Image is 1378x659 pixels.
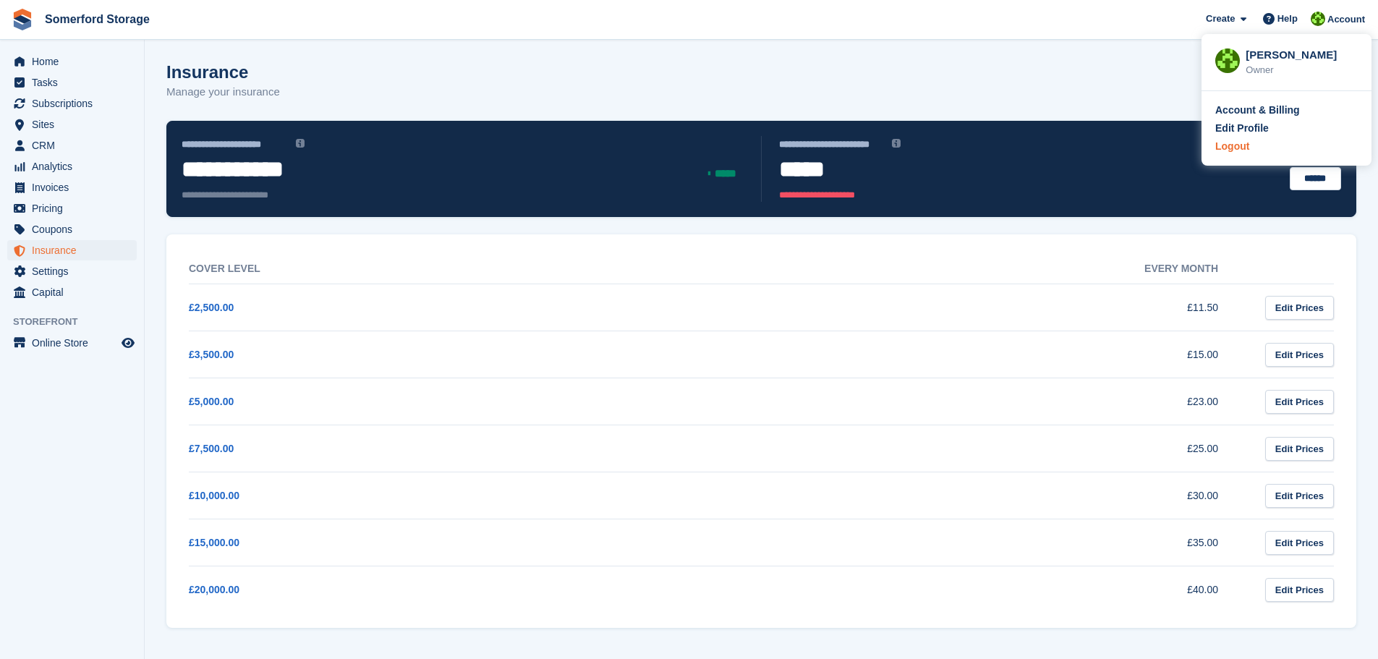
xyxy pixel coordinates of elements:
[1265,390,1334,414] a: Edit Prices
[718,254,1248,284] th: Every month
[1246,63,1358,77] div: Owner
[7,282,137,302] a: menu
[189,443,234,454] a: £7,500.00
[189,349,234,360] a: £3,500.00
[1246,47,1358,60] div: [PERSON_NAME]
[1265,343,1334,367] a: Edit Prices
[7,51,137,72] a: menu
[718,284,1248,331] td: £11.50
[1215,121,1358,136] a: Edit Profile
[1206,12,1235,26] span: Create
[7,240,137,260] a: menu
[189,254,718,284] th: Cover Level
[1277,12,1298,26] span: Help
[32,135,119,156] span: CRM
[7,219,137,239] a: menu
[13,315,144,329] span: Storefront
[718,519,1248,566] td: £35.00
[32,114,119,135] span: Sites
[1265,531,1334,555] a: Edit Prices
[7,177,137,197] a: menu
[189,490,239,501] a: £10,000.00
[1215,121,1269,136] div: Edit Profile
[1215,48,1240,73] img: Michael Llewellen Palmer
[166,62,280,82] h1: Insurance
[32,177,119,197] span: Invoices
[32,93,119,114] span: Subscriptions
[189,537,239,548] a: £15,000.00
[1215,103,1358,118] a: Account & Billing
[32,156,119,177] span: Analytics
[718,566,1248,613] td: £40.00
[1311,12,1325,26] img: Michael Llewellen Palmer
[119,334,137,352] a: Preview store
[7,114,137,135] a: menu
[32,219,119,239] span: Coupons
[718,331,1248,378] td: £15.00
[1215,139,1249,154] div: Logout
[1265,578,1334,602] a: Edit Prices
[189,396,234,407] a: £5,000.00
[7,156,137,177] a: menu
[189,302,234,313] a: £2,500.00
[32,333,119,353] span: Online Store
[1215,103,1300,118] div: Account & Billing
[718,425,1248,472] td: £25.00
[1215,139,1358,154] a: Logout
[1265,296,1334,320] a: Edit Prices
[189,584,239,595] a: £20,000.00
[12,9,33,30] img: stora-icon-8386f47178a22dfd0bd8f6a31ec36ba5ce8667c1dd55bd0f319d3a0aa187defe.svg
[7,198,137,218] a: menu
[7,261,137,281] a: menu
[296,139,305,148] img: icon-info-grey-7440780725fd019a000dd9b08b2336e03edf1995a4989e88bcd33f0948082b44.svg
[1265,484,1334,508] a: Edit Prices
[32,72,119,93] span: Tasks
[7,135,137,156] a: menu
[718,378,1248,425] td: £23.00
[1327,12,1365,27] span: Account
[32,261,119,281] span: Settings
[7,72,137,93] a: menu
[32,282,119,302] span: Capital
[32,198,119,218] span: Pricing
[32,240,119,260] span: Insurance
[892,139,901,148] img: icon-info-grey-7440780725fd019a000dd9b08b2336e03edf1995a4989e88bcd33f0948082b44.svg
[718,472,1248,519] td: £30.00
[7,93,137,114] a: menu
[166,84,280,101] p: Manage your insurance
[7,333,137,353] a: menu
[1265,437,1334,461] a: Edit Prices
[32,51,119,72] span: Home
[39,7,156,31] a: Somerford Storage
